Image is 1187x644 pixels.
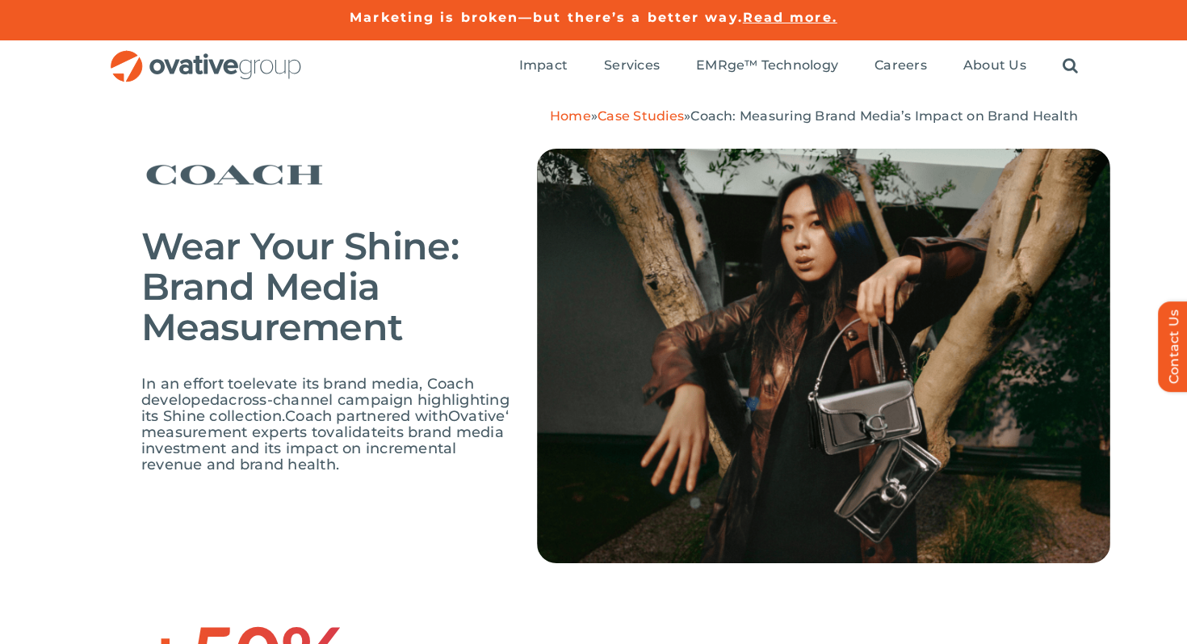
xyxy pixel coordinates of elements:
[448,407,505,425] span: Ovative
[141,263,403,350] span: Brand Media Measurement
[505,407,509,425] span: ‘
[963,57,1026,75] a: About Us
[220,391,229,409] span: a
[141,375,243,393] span: In an effort to
[141,149,328,202] img: Site – Case Study Logos
[1063,57,1078,75] a: Search
[141,375,474,409] span: elevate its brand media, Coach developed
[690,108,1078,124] span: Coach: Measuring Brand Media’s Impact on Brand Health
[326,423,386,441] span: validate
[604,57,660,75] a: Services
[550,108,1078,124] span: » »
[537,149,1110,563] img: Coach-Wear-Your-Shine.png
[141,391,510,425] span: cross-channel campaign highlighting its Shine collection.
[141,423,326,441] span: measurement experts to
[519,40,1078,92] nav: Menu
[285,407,448,425] span: Coach partnered with
[604,57,660,74] span: Services
[109,48,303,64] a: OG_Full_horizontal_RGB
[963,57,1026,74] span: About Us
[141,223,459,269] span: Wear Your Shine:
[350,10,743,25] a: Marketing is broken—but there’s a better way.
[519,57,568,75] a: Impact
[141,423,504,474] span: its brand media investment and its impact on incremental revenue and brand health.
[875,57,927,74] span: Careers
[696,57,838,75] a: EMRge™ Technology
[519,57,568,74] span: Impact
[598,108,684,124] a: Case Studies
[875,57,927,75] a: Careers
[696,57,838,74] span: EMRge™ Technology
[550,108,591,124] a: Home
[743,10,837,25] a: Read more.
